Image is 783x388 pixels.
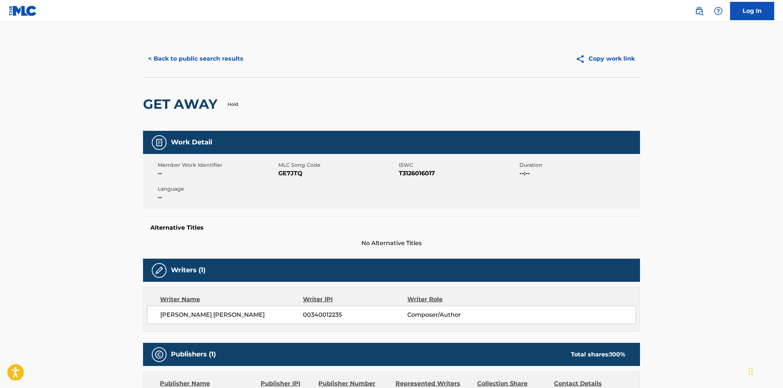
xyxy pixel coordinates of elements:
span: ISWC [399,161,518,169]
div: Publisher Number [318,379,390,388]
div: Publisher IPI [261,379,313,388]
span: --:-- [519,169,638,178]
span: Member Work Identifier [158,161,276,169]
div: Writer Name [160,295,303,304]
div: Collection Share [477,379,548,388]
span: Duration [519,161,638,169]
div: Writer Role [407,295,503,304]
h5: Alternative Titles [150,224,633,231]
div: Contact Details [554,379,625,388]
h5: Writers (1) [171,266,205,274]
img: Copy work link [576,54,589,64]
span: -- [158,193,276,202]
span: MLC Song Code [278,161,397,169]
img: search [695,7,704,15]
span: [PERSON_NAME] [PERSON_NAME] [160,310,303,319]
span: GE7JTQ [278,169,397,178]
button: < Back to public search results [143,50,249,68]
div: Writer IPI [303,295,408,304]
span: T3126016017 [399,169,518,178]
img: Writers [155,266,164,275]
img: MLC Logo [9,6,37,16]
a: Log In [730,2,774,20]
p: Hold [228,101,238,108]
div: Drag [748,360,753,382]
h2: GET AWAY [143,96,221,112]
button: Copy work link [571,50,640,68]
img: Publishers [155,350,164,359]
a: Public Search [692,4,707,18]
div: Publisher Name [160,379,255,388]
span: Language [158,185,276,193]
span: Composer/Author [407,310,503,319]
img: Work Detail [155,138,164,147]
iframe: Chat Widget [746,353,783,388]
span: 00340012235 [303,310,407,319]
div: Total shares: [571,350,625,359]
img: help [714,7,723,15]
span: No Alternative Titles [143,239,640,248]
span: -- [158,169,276,178]
span: 100 % [610,351,625,358]
div: Represented Writers [396,379,472,388]
h5: Work Detail [171,138,212,147]
h5: Publishers (1) [171,350,216,359]
div: Help [711,4,726,18]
